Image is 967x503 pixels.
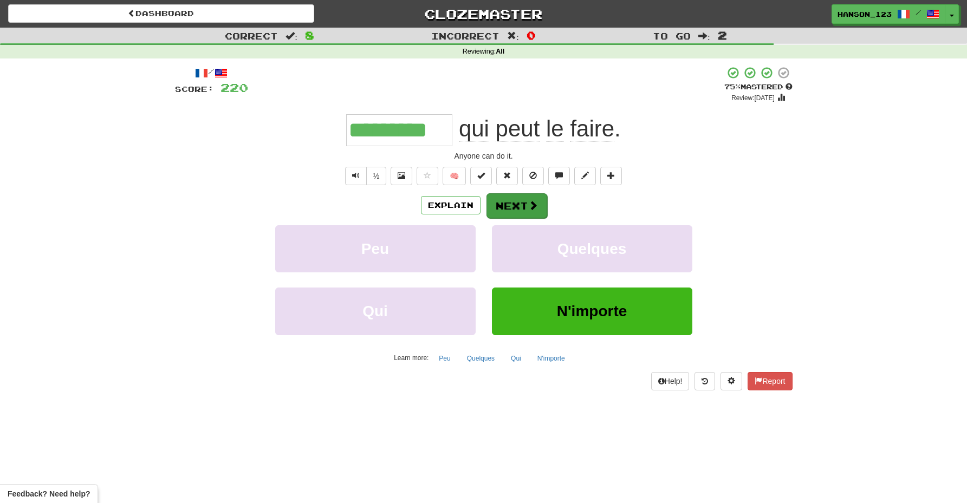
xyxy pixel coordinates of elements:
[496,167,518,185] button: Reset to 0% Mastered (alt+r)
[724,82,741,91] span: 75 %
[345,167,367,185] button: Play sentence audio (ctl+space)
[916,9,921,16] span: /
[832,4,945,24] a: Hanson_123 /
[8,4,314,23] a: Dashboard
[225,30,278,41] span: Correct
[570,116,614,142] span: faire
[431,30,499,41] span: Incorrect
[600,167,622,185] button: Add to collection (alt+a)
[417,167,438,185] button: Favorite sentence (alt+f)
[653,30,691,41] span: To go
[305,29,314,42] span: 8
[557,240,627,257] span: Quelques
[366,167,387,185] button: ½
[557,303,627,319] span: N'importe
[496,48,504,55] strong: All
[496,116,540,142] span: peut
[548,167,570,185] button: Discuss sentence (alt+u)
[574,167,596,185] button: Edit sentence (alt+d)
[718,29,727,42] span: 2
[343,167,387,185] div: Text-to-speech controls
[175,84,214,94] span: Score:
[220,81,248,94] span: 220
[698,31,710,41] span: :
[838,9,892,19] span: Hanson_123
[452,116,621,142] span: .
[527,29,536,42] span: 0
[175,151,793,161] div: Anyone can do it.
[505,350,527,367] button: Qui
[546,116,564,142] span: le
[748,372,792,390] button: Report
[459,116,489,142] span: qui
[461,350,501,367] button: Quelques
[421,196,481,214] button: Explain
[175,66,248,80] div: /
[492,225,692,272] button: Quelques
[522,167,544,185] button: Ignore sentence (alt+i)
[285,31,297,41] span: :
[470,167,492,185] button: Set this sentence to 100% Mastered (alt+m)
[492,288,692,335] button: N'importe
[275,225,476,272] button: Peu
[361,240,389,257] span: Peu
[507,31,519,41] span: :
[391,167,412,185] button: Show image (alt+x)
[362,303,388,319] span: Qui
[433,350,456,367] button: Peu
[486,193,547,218] button: Next
[394,354,429,362] small: Learn more:
[8,488,90,499] span: Open feedback widget
[330,4,637,23] a: Clozemaster
[724,82,793,92] div: Mastered
[695,372,715,390] button: Round history (alt+y)
[531,350,571,367] button: N'importe
[651,372,690,390] button: Help!
[443,167,466,185] button: 🧠
[275,288,476,335] button: Qui
[731,94,775,102] small: Review: [DATE]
